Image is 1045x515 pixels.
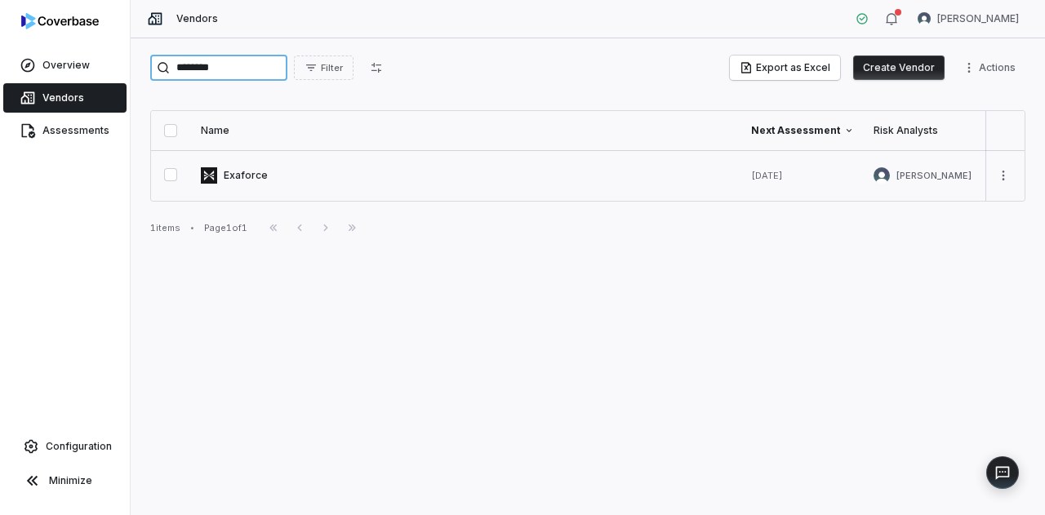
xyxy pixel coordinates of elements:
div: Risk Analysts [874,124,976,137]
a: Overview [3,51,127,80]
button: Filter [294,55,354,80]
div: 1 items [150,222,180,234]
div: • [190,222,194,233]
div: Name [201,124,731,137]
a: Configuration [7,432,123,461]
span: Vendors [176,12,218,25]
span: Filter [321,62,343,74]
img: Jesse Nord avatar [918,12,931,25]
span: Overview [42,59,90,72]
div: Next Assessment [751,124,854,137]
span: [PERSON_NAME] [937,12,1019,25]
button: Create Vendor [853,55,945,80]
button: Jesse Nord avatar[PERSON_NAME] [908,7,1029,31]
a: Vendors [3,83,127,113]
span: Assessments [42,124,109,137]
button: Minimize [7,464,123,497]
span: [PERSON_NAME] [896,170,972,182]
button: More actions [990,163,1016,188]
img: logo-D7KZi-bG.svg [21,13,99,29]
span: Vendors [42,91,84,104]
button: Export as Excel [730,55,840,80]
button: More actions [958,55,1025,80]
span: [DATE] [751,170,783,181]
span: Configuration [46,440,112,453]
div: Page 1 of 1 [204,222,247,234]
img: Jesse Nord avatar [874,167,890,184]
a: Assessments [3,116,127,145]
span: Minimize [49,474,92,487]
